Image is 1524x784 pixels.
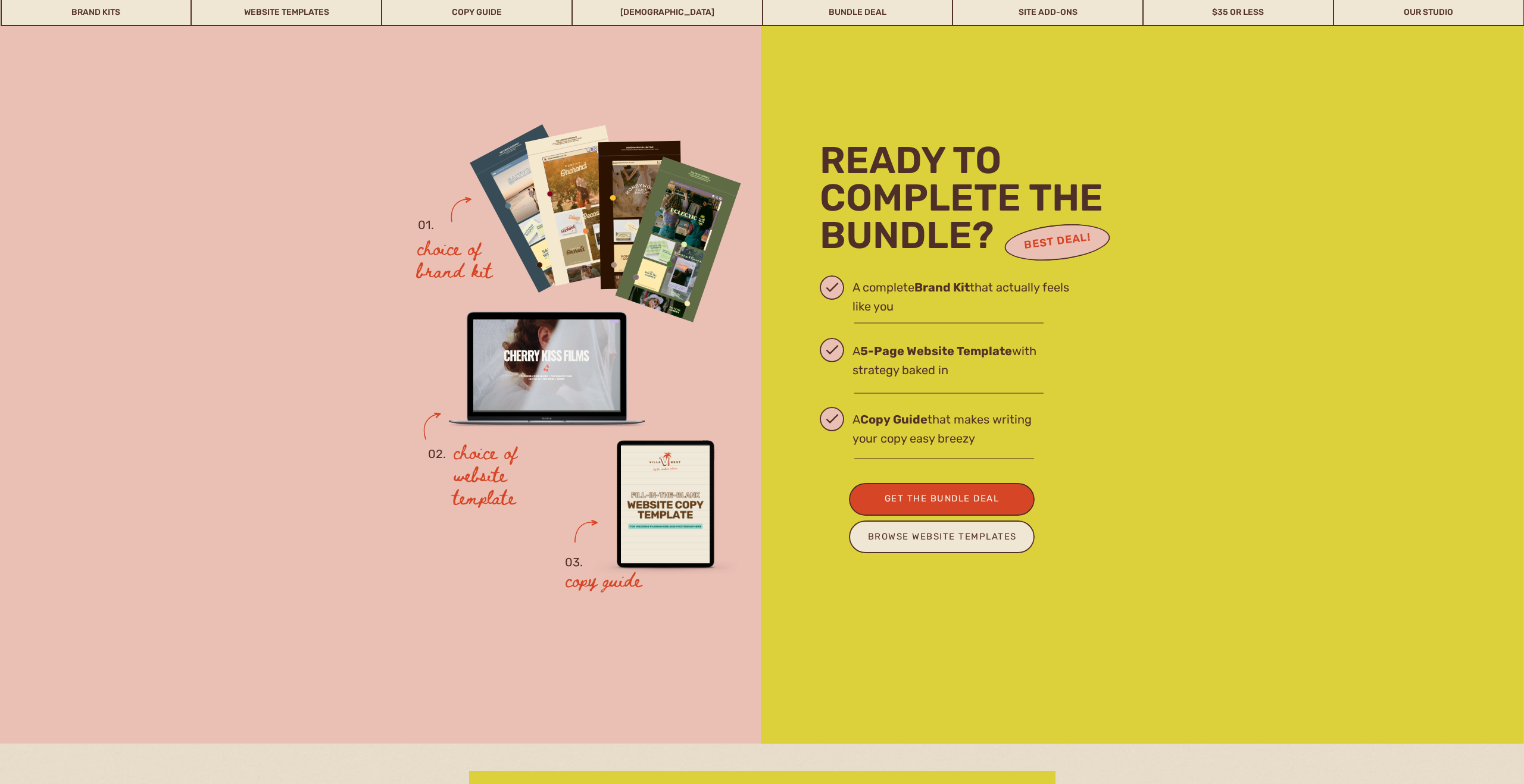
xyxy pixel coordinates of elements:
h2: 03. [565,553,584,578]
b: Copy Guide [860,412,927,427]
h2: 01. [418,215,437,241]
b: 5-Page Website Template [860,344,1012,358]
a: browse website templates [865,529,1019,548]
h2: 02. [428,444,447,470]
h2: ready to complete the bundle? [820,142,1111,255]
p: This kit is for you if... [420,56,766,166]
h2: A that makes writing your copy easy breezy [852,410,1044,456]
h3: choice of website template [453,440,536,502]
a: get the bundle Deal [872,491,1012,507]
h2: A complete that actually feels like you [852,278,1073,305]
b: Brand Kit [914,280,970,294]
h3: copy guide [565,568,673,597]
h3: Best Deal! [1008,227,1107,256]
h2: A with strategy baked in [852,341,1073,363]
h3: choice of brand kit [417,236,514,283]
